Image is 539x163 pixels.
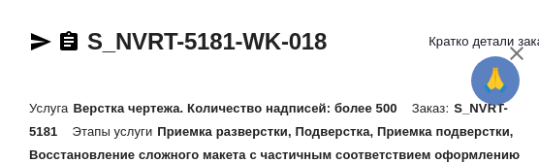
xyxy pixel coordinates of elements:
[87,28,327,54] a: S_NVRT-5181-WK-018
[479,60,512,101] span: 🙏
[29,101,73,115] p: Услуга
[29,30,52,53] button: Скопировать ссылку для ЯМессенджера
[471,56,520,105] button: 🙏
[57,30,80,53] button: Скопировать ссылку
[412,101,454,115] p: Заказ:
[72,124,157,139] p: Этапы услуги
[73,101,411,115] p: Верстка чертежа. Количество надписей: более 500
